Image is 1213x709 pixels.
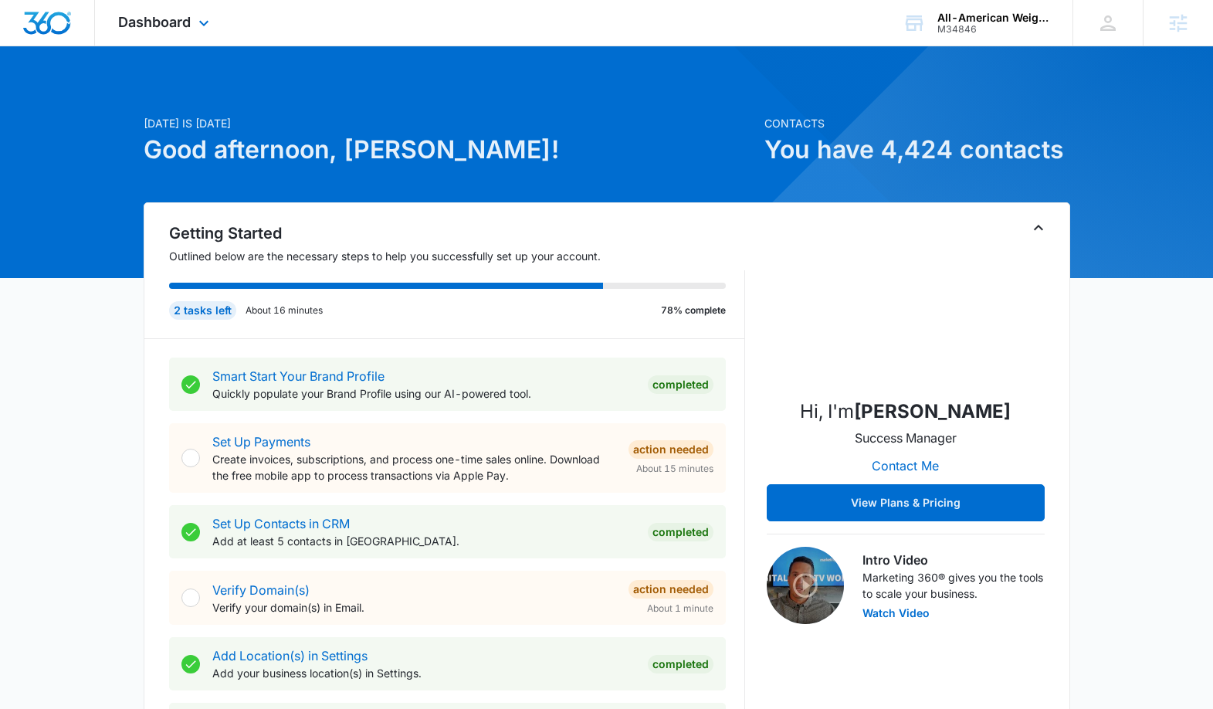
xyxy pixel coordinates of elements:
[767,547,844,624] img: Intro Video
[144,131,755,168] h1: Good afternoon, [PERSON_NAME]!
[212,434,310,449] a: Set Up Payments
[854,400,1011,422] strong: [PERSON_NAME]
[212,368,385,384] a: Smart Start Your Brand Profile
[212,385,635,402] p: Quickly populate your Brand Profile using our AI-powered tool.
[862,551,1045,569] h3: Intro Video
[764,131,1070,168] h1: You have 4,424 contacts
[246,304,323,317] p: About 16 minutes
[212,665,635,681] p: Add your business location(s) in Settings.
[169,301,236,320] div: 2 tasks left
[212,582,310,598] a: Verify Domain(s)
[828,231,983,385] img: Joel Green
[629,580,713,599] div: Action Needed
[648,523,713,541] div: Completed
[212,599,616,616] p: Verify your domain(s) in Email.
[212,533,635,549] p: Add at least 5 contacts in [GEOGRAPHIC_DATA].
[212,648,368,663] a: Add Location(s) in Settings
[937,24,1050,35] div: account id
[1029,219,1048,237] button: Toggle Collapse
[212,516,350,531] a: Set Up Contacts in CRM
[862,608,930,619] button: Watch Video
[647,602,713,616] span: About 1 minute
[764,115,1070,131] p: Contacts
[212,451,616,483] p: Create invoices, subscriptions, and process one-time sales online. Download the free mobile app t...
[169,248,745,264] p: Outlined below are the necessary steps to help you successfully set up your account.
[144,115,755,131] p: [DATE] is [DATE]
[855,429,957,447] p: Success Manager
[629,440,713,459] div: Action Needed
[169,222,745,245] h2: Getting Started
[648,655,713,673] div: Completed
[862,569,1045,602] p: Marketing 360® gives you the tools to scale your business.
[648,375,713,394] div: Completed
[767,484,1045,521] button: View Plans & Pricing
[661,304,726,317] p: 78% complete
[636,462,713,476] span: About 15 minutes
[856,447,954,484] button: Contact Me
[800,398,1011,426] p: Hi, I'm
[937,12,1050,24] div: account name
[118,14,191,30] span: Dashboard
